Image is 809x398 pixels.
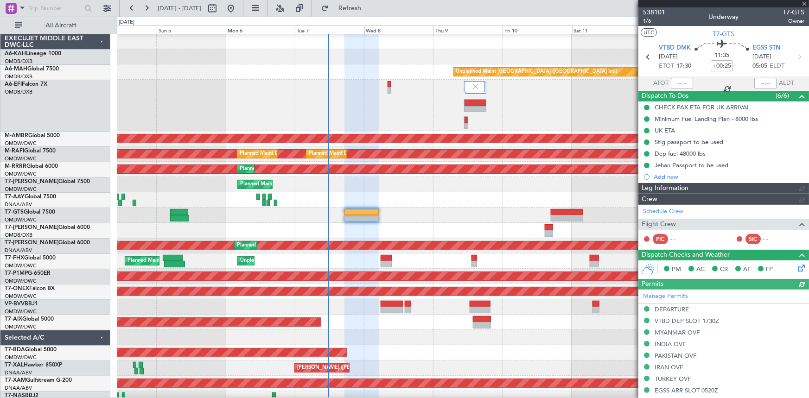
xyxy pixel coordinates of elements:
span: 538101 [643,7,665,17]
a: T7-BDAGlobal 5000 [5,347,57,353]
span: Owner [783,17,804,25]
a: OMDB/DXB [5,73,32,80]
span: PM [672,265,681,274]
div: Planned Maint Dubai (Al Maktoum Intl) [237,239,328,253]
span: (6/6) [776,91,789,101]
a: OMDW/DWC [5,155,37,162]
span: T7-GTS [783,7,804,17]
span: T7-GTS [713,29,735,39]
span: EGSS STN [752,44,780,53]
div: Thu 9 [433,25,503,34]
span: Refresh [331,5,369,12]
div: Unplanned Maint [GEOGRAPHIC_DATA] (Al Maktoum Intl) [240,254,377,268]
a: OMDW/DWC [5,216,37,223]
span: [DATE] [752,52,771,62]
span: AF [743,265,751,274]
div: Dep fuel 48000 lbs [655,150,706,158]
a: T7-AAYGlobal 7500 [5,194,56,200]
a: VP-BVVBBJ1 [5,301,38,307]
a: T7-AIXGlobal 5000 [5,316,54,322]
img: gray-close.svg [471,82,480,91]
span: T7-[PERSON_NAME] [5,240,58,246]
span: T7-XAL [5,362,24,368]
a: OMDW/DWC [5,140,37,147]
span: T7-AIX [5,316,22,322]
span: ETOT [659,62,674,71]
span: ELDT [770,62,784,71]
a: OMDB/DXB [5,58,32,65]
a: OMDW/DWC [5,278,37,284]
span: All Aircraft [24,22,98,29]
span: T7-BDA [5,347,25,353]
span: M-RAFI [5,148,24,154]
a: T7-XALHawker 850XP [5,362,62,368]
span: 17:30 [676,62,691,71]
span: T7-[PERSON_NAME] [5,179,58,184]
a: M-RAFIGlobal 7500 [5,148,56,154]
a: A6-EFIFalcon 7X [5,82,47,87]
span: FP [766,265,773,274]
a: T7-P1MPG-650ER [5,271,51,276]
div: Planned Maint [GEOGRAPHIC_DATA] (Seletar) [127,254,236,268]
div: Planned Maint Dubai (Al Maktoum Intl) [240,162,331,176]
div: Minimum Fuel Landing Plan - 8000 lbs [655,115,758,123]
span: A6-KAH [5,51,26,57]
span: T7-GTS [5,209,24,215]
span: VP-BVV [5,301,25,307]
a: OMDB/DXB [5,232,32,239]
a: A6-MAHGlobal 7500 [5,66,59,72]
a: T7-GTSGlobal 7500 [5,209,55,215]
div: Planned Maint Dubai (Al Maktoum Intl) [240,147,331,161]
div: Fri 10 [503,25,572,34]
a: OMDW/DWC [5,293,37,300]
span: 05:05 [752,62,767,71]
div: CHECK PAX ETA FOR UK ARRIVAL [655,103,750,111]
div: Sat 4 [88,25,157,34]
div: Underway [709,13,739,22]
a: A6-KAHLineage 1000 [5,51,61,57]
a: OMDW/DWC [5,262,37,269]
a: T7-[PERSON_NAME]Global 6000 [5,240,90,246]
a: DNAA/ABV [5,369,32,376]
div: [DATE] [119,19,134,26]
div: Mon 6 [226,25,295,34]
div: Tue 7 [295,25,364,34]
span: T7-P1MP [5,271,28,276]
div: Add new [654,173,804,181]
a: OMDW/DWC [5,186,37,193]
a: T7-[PERSON_NAME]Global 7500 [5,179,90,184]
div: Jehan Passport to be used [655,161,728,169]
a: DNAA/ABV [5,247,32,254]
a: T7-XAMGulfstream G-200 [5,378,72,383]
span: 11:35 [714,51,729,60]
span: T7-[PERSON_NAME] [5,225,58,230]
span: [DATE] [659,52,678,62]
span: Dispatch Checks and Weather [642,250,730,260]
span: T7-ONEX [5,286,29,291]
a: T7-[PERSON_NAME]Global 6000 [5,225,90,230]
a: OMDW/DWC [5,171,37,177]
div: Wed 8 [364,25,433,34]
button: All Aircraft [10,18,101,33]
input: Trip Number [28,1,82,15]
span: ALDT [779,79,794,88]
a: M-RRRRGlobal 6000 [5,164,58,169]
span: AC [696,265,705,274]
div: Planned Maint Dubai (Al Maktoum Intl) [309,147,400,161]
div: UK ETA [655,126,675,134]
span: Dispatch To-Dos [642,91,688,101]
div: Planned Maint Dubai (Al Maktoum Intl) [240,177,331,191]
a: OMDB/DXB [5,88,32,95]
a: OMDW/DWC [5,354,37,361]
span: A6-MAH [5,66,27,72]
span: 1/6 [643,17,665,25]
button: Refresh [317,1,372,16]
span: A6-EFI [5,82,22,87]
div: Unplanned Maint [GEOGRAPHIC_DATA] ([GEOGRAPHIC_DATA] Intl) [456,65,618,79]
span: T7-AAY [5,194,25,200]
span: T7-XAM [5,378,26,383]
span: CR [720,265,728,274]
div: Stig passport to be used [655,138,723,146]
a: T7-ONEXFalcon 8X [5,286,55,291]
span: M-RRRR [5,164,26,169]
